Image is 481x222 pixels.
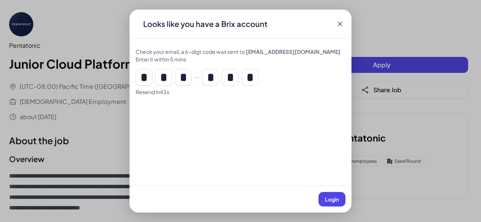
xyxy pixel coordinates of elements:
div: Looks like you have a Brix account [137,19,273,29]
div: Resend in 43 s [136,88,345,96]
span: [EMAIL_ADDRESS][DOMAIN_NAME] [246,48,340,55]
button: Login [319,192,345,206]
div: Check your email, a 6-digt code was sent to Enter it within 5 mins. [136,48,345,63]
span: Login [325,196,339,203]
